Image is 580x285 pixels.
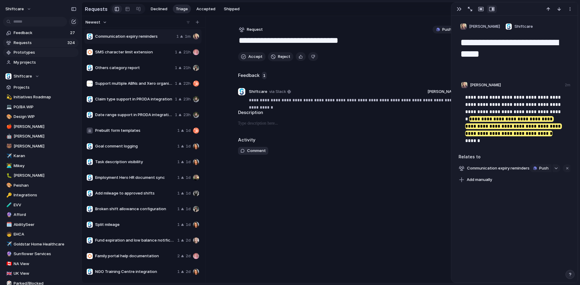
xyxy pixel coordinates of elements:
[6,133,11,140] div: 🤖
[193,5,218,14] button: Accepted
[5,271,11,277] button: 🇬🇧
[176,6,188,12] span: Triage
[3,230,79,239] a: 🧒EHCA
[6,113,11,120] div: 🎨
[95,237,175,243] span: Fund expiration and low balance notifications
[14,182,76,188] span: Peishan
[186,128,191,134] span: 1d
[3,161,79,170] a: 👨‍💻Mikey
[470,82,501,88] span: [PERSON_NAME]
[186,175,191,181] span: 1d
[6,143,11,150] div: 🐻
[5,192,11,198] button: 🔑
[177,143,180,149] span: 1
[176,33,179,40] span: 1
[3,240,79,249] a: ✈️Goldstar Home Healthcare
[238,72,259,79] h2: Feedback
[5,173,11,179] button: 🐛
[3,112,79,121] a: 🎨Design WIP
[3,4,34,14] button: shiftcare
[177,159,180,165] span: 1
[14,114,76,120] span: Design WIP
[5,133,11,139] button: 🤖
[6,153,11,160] div: ✈️
[14,231,76,237] span: EHCA
[14,261,76,267] span: NA View
[177,222,180,228] span: 1
[238,52,266,61] button: Accept
[3,181,79,190] a: 🎨Peishan
[5,241,11,247] button: ✈️
[14,104,76,110] span: PO/BA WIP
[185,33,191,40] span: 1m
[3,269,79,278] a: 🇬🇧UK View
[95,269,175,275] span: NGO Training Centre integration
[14,40,66,46] span: Requests
[14,271,76,277] span: UK View
[3,201,79,210] a: 🧪EVV
[175,65,177,71] span: 1
[175,112,177,118] span: 1
[177,190,180,196] span: 1
[238,137,256,144] h2: Activity
[3,122,79,131] a: 🍎[PERSON_NAME]
[247,148,266,154] span: Comment
[95,206,175,212] span: Broken shift allowance configuration
[95,253,175,259] span: Family portal help documentation
[5,6,24,12] span: shiftcare
[14,30,68,36] span: Feedback
[530,164,552,172] button: Push
[465,164,531,173] span: Communication expiry reminders
[183,49,191,55] span: 21h
[459,154,570,160] h3: Relates to
[224,6,240,12] span: Shipped
[269,89,286,95] span: via Slack
[14,49,76,55] span: Prototypes
[183,65,191,71] span: 21h
[14,143,76,149] span: [PERSON_NAME]
[3,72,79,81] button: Shiftcare
[14,84,76,90] span: Projects
[442,27,452,33] span: Push
[3,210,79,219] a: 🔮Afford
[186,253,191,259] span: 2d
[3,259,79,268] a: 🇨🇦NA View
[95,33,174,40] span: Communication expiry reminders
[238,147,268,155] button: Comment
[95,143,175,149] span: Goal comment logging
[95,81,172,87] span: Support multiple ABNs and Xero organizations per account
[14,192,76,198] span: Integrations
[5,114,11,120] button: 🎨
[85,18,108,26] button: Newest
[3,132,79,141] a: 🤖[PERSON_NAME]
[186,190,191,196] span: 1d
[238,109,475,116] h2: Description
[70,30,76,36] span: 27
[186,143,191,149] span: 1d
[196,6,215,12] span: Accepted
[3,38,79,47] a: Requests324
[6,231,11,238] div: 🧒
[3,220,79,229] a: 🗓️AbilitySeer
[3,249,79,258] div: 🔮Sunflower Services
[6,192,11,199] div: 🔑
[173,5,191,14] button: Triage
[3,171,79,180] a: 🐛[PERSON_NAME]
[177,206,180,212] span: 1
[5,163,11,169] button: 👨‍💻
[514,24,533,30] span: Shiftcare
[539,165,549,171] span: Push
[5,124,11,130] button: 🍎
[6,221,11,228] div: 🗓️
[6,172,11,179] div: 🐛
[95,175,175,181] span: Employment Hero HR document sync
[151,6,167,12] span: Declined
